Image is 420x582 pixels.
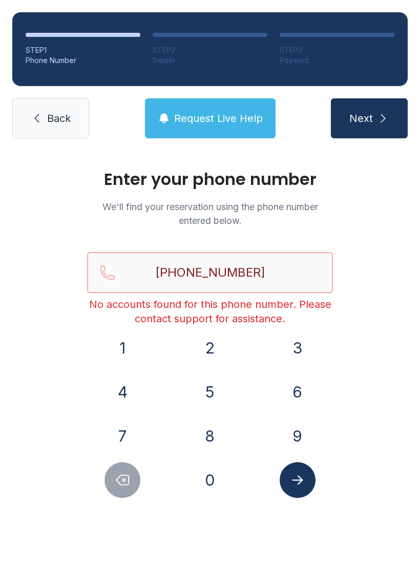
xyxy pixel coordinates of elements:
div: STEP 2 [153,45,267,55]
span: Request Live Help [174,111,263,126]
button: 9 [280,418,316,454]
div: STEP 1 [26,45,140,55]
span: Next [349,111,373,126]
button: 7 [104,418,140,454]
button: 5 [192,374,228,410]
button: 4 [104,374,140,410]
div: Payment [280,55,394,66]
button: Delete number [104,462,140,498]
div: Phone Number [26,55,140,66]
button: 1 [104,330,140,366]
button: 2 [192,330,228,366]
button: 3 [280,330,316,366]
p: We'll find your reservation using the phone number entered below. [87,200,333,227]
input: Reservation phone number [87,252,333,293]
button: Submit lookup form [280,462,316,498]
h1: Enter your phone number [87,171,333,188]
button: 6 [280,374,316,410]
button: 8 [192,418,228,454]
div: STEP 3 [280,45,394,55]
button: 0 [192,462,228,498]
span: Back [47,111,71,126]
div: No accounts found for this phone number. Please contact support for assistance. [87,297,333,326]
div: Details [153,55,267,66]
